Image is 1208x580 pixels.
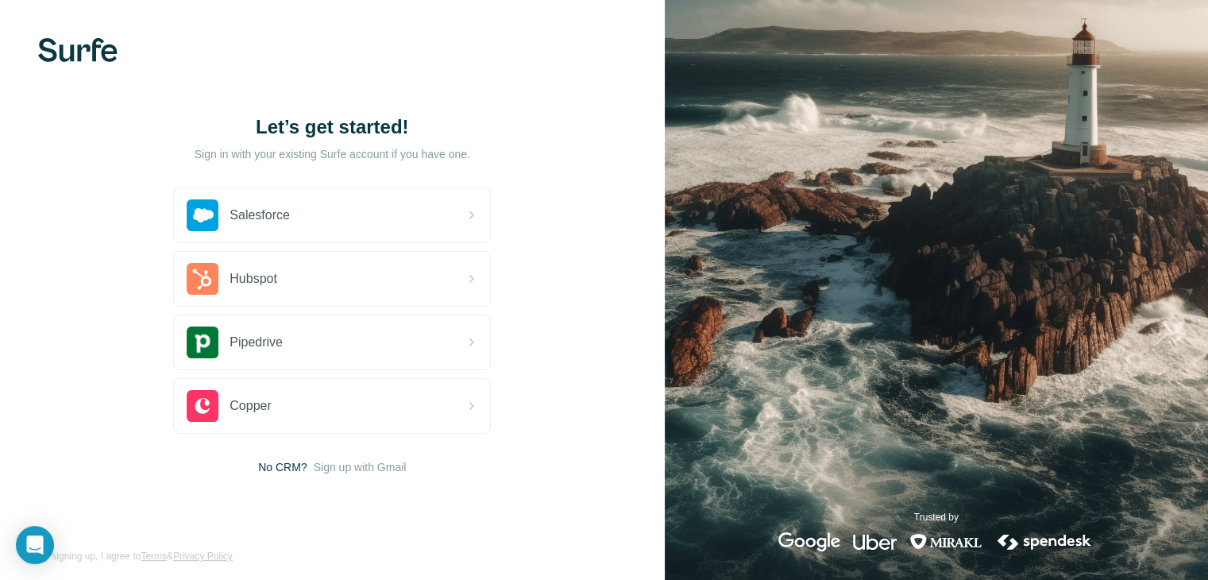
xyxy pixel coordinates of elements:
[187,390,218,422] img: copper's logo
[230,269,277,288] span: Hubspot
[914,510,959,524] p: Trusted by
[141,551,167,562] a: Terms
[38,549,233,563] span: By signing up, I agree to &
[187,263,218,295] img: hubspot's logo
[909,532,982,551] img: mirakl's logo
[258,459,307,475] span: No CRM?
[853,532,897,551] img: uber's logo
[230,333,283,352] span: Pipedrive
[173,551,233,562] a: Privacy Policy
[16,526,54,564] div: Open Intercom Messenger
[187,199,218,231] img: salesforce's logo
[195,146,470,162] p: Sign in with your existing Surfe account if you have one.
[995,532,1094,551] img: spendesk's logo
[173,114,491,140] h1: Let’s get started!
[778,532,840,551] img: google's logo
[314,459,407,475] button: Sign up with Gmail
[187,327,218,358] img: pipedrive's logo
[38,38,118,62] img: Surfe's logo
[230,396,271,416] span: Copper
[230,206,290,225] span: Salesforce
